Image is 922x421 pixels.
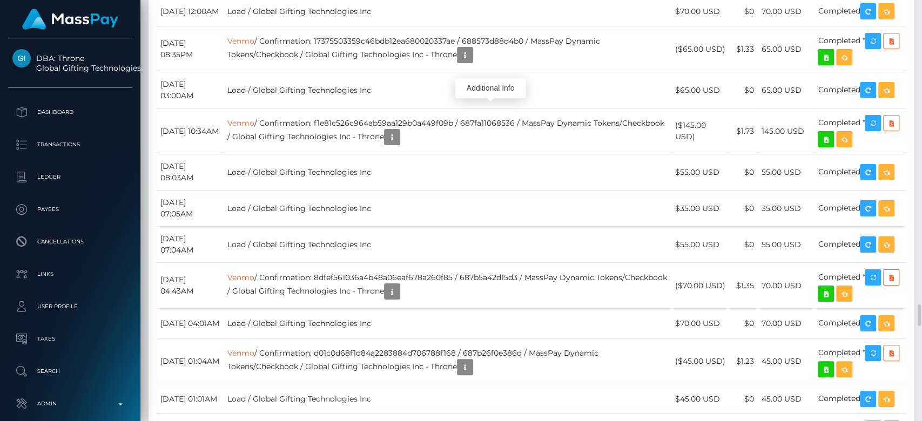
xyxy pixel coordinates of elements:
td: $55.00 USD [671,227,729,263]
a: Dashboard [8,99,132,126]
a: Venmo [227,118,254,128]
td: 35.00 USD [757,191,814,227]
p: Admin [12,396,128,412]
td: $55.00 USD [671,154,729,191]
td: $0 [729,384,757,414]
p: Links [12,266,128,282]
td: Completed [814,309,906,338]
td: 45.00 USD [757,338,814,384]
td: [DATE] 07:04AM [157,227,224,263]
td: $65.00 USD [671,72,729,108]
td: 55.00 USD [757,227,814,263]
a: Admin [8,390,132,417]
p: Taxes [12,331,128,347]
td: [DATE] 01:04AM [157,338,224,384]
a: Links [8,261,132,288]
td: 70.00 USD [757,309,814,338]
td: Completed [814,72,906,108]
a: Venmo [227,273,254,282]
td: Load / Global Gifting Technologies Inc [224,309,671,338]
td: / Confirmation: f1e81c526c964ab59aa129b0a449f09b / 687fa11068536 / MassPay Dynamic Tokens/Checkbo... [224,108,671,154]
td: Completed * [814,263,906,309]
td: 65.00 USD [757,72,814,108]
td: / Confirmation: 17375503359c46bdb12ea680020337ae / 688573d88d4b0 / MassPay Dynamic Tokens/Checkbo... [224,26,671,72]
td: Completed [814,384,906,414]
td: Load / Global Gifting Technologies Inc [224,227,671,263]
p: Ledger [12,169,128,185]
td: ($70.00 USD) [671,263,729,309]
td: ($145.00 USD) [671,108,729,154]
td: $70.00 USD [671,309,729,338]
td: Load / Global Gifting Technologies Inc [224,72,671,108]
td: 55.00 USD [757,154,814,191]
img: MassPay Logo [22,9,118,30]
a: Cancellations [8,228,132,255]
p: Payees [12,201,128,218]
td: Completed * [814,26,906,72]
td: $1.23 [729,338,757,384]
td: 145.00 USD [757,108,814,154]
p: User Profile [12,298,128,315]
a: Search [8,358,132,385]
a: Transactions [8,131,132,158]
td: Load / Global Gifting Technologies Inc [224,154,671,191]
a: User Profile [8,293,132,320]
td: 65.00 USD [757,26,814,72]
td: $0 [729,72,757,108]
td: Load / Global Gifting Technologies Inc [224,191,671,227]
td: [DATE] 08:03AM [157,154,224,191]
td: 70.00 USD [757,263,814,309]
td: Completed * [814,338,906,384]
td: [DATE] 03:00AM [157,72,224,108]
td: $35.00 USD [671,191,729,227]
td: Completed [814,227,906,263]
p: Cancellations [12,234,128,250]
td: $45.00 USD [671,384,729,414]
a: Ledger [8,164,132,191]
td: $1.73 [729,108,757,154]
td: $0 [729,154,757,191]
td: [DATE] 08:35PM [157,26,224,72]
td: [DATE] 04:43AM [157,263,224,309]
td: [DATE] 07:05AM [157,191,224,227]
td: $0 [729,191,757,227]
td: / Confirmation: d01c0d68f1d84a2283884d706788f168 / 687b26f0e386d / MassPay Dynamic Tokens/Checkbo... [224,338,671,384]
img: Global Gifting Technologies Inc [12,49,31,67]
td: / Confirmation: 8dfef561036a4b48a06eaf678a260f85 / 687b5a42d15d3 / MassPay Dynamic Tokens/Checkbo... [224,263,671,309]
td: [DATE] 10:34AM [157,108,224,154]
span: DBA: Throne Global Gifting Technologies Inc [8,53,132,73]
p: Search [12,363,128,379]
div: Additional Info [455,78,526,98]
td: $1.35 [729,263,757,309]
td: ($65.00 USD) [671,26,729,72]
a: Venmo [227,36,254,46]
td: [DATE] 01:01AM [157,384,224,414]
td: $0 [729,309,757,338]
td: Completed [814,191,906,227]
p: Dashboard [12,104,128,120]
td: 45.00 USD [757,384,814,414]
td: $0 [729,227,757,263]
td: Completed [814,154,906,191]
td: [DATE] 04:01AM [157,309,224,338]
a: Taxes [8,325,132,352]
td: Completed * [814,108,906,154]
td: $1.33 [729,26,757,72]
td: ($45.00 USD) [671,338,729,384]
p: Transactions [12,137,128,153]
td: Load / Global Gifting Technologies Inc [224,384,671,414]
a: Venmo [227,348,254,358]
a: Payees [8,196,132,223]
